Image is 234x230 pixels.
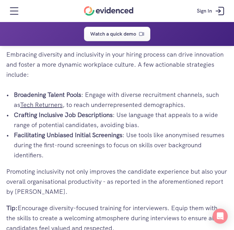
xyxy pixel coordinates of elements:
[84,6,133,16] a: Home
[192,2,231,20] a: Sign In
[14,91,81,99] strong: Broadening Talent Pools
[14,131,122,139] strong: Facilitating Unbiased Initial Screenings
[6,166,228,197] p: Promoting inclusivity not only improves the candidate experience but also your overall organisati...
[197,7,212,15] p: Sign In
[14,130,228,160] p: : Use tools like anonymised resumes during the first-round screenings to focus on skills over bac...
[90,30,136,38] p: Watch a quick demo
[6,49,228,80] p: Embracing diversity and inclusivity in your hiring process can drive innovation and foster a more...
[84,27,150,41] a: Watch a quick demo
[6,204,18,212] strong: Tip:
[14,110,228,130] p: : Use language that appeals to a wide range of potential candidates, avoiding bias.
[14,90,228,110] p: : Engage with diverse recruitment channels, such as , to reach underrepresented demographics.
[14,111,113,119] strong: Crafting Inclusive Job Descriptions
[213,209,228,224] div: Open Intercom Messenger
[20,101,63,109] a: Tech Returners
